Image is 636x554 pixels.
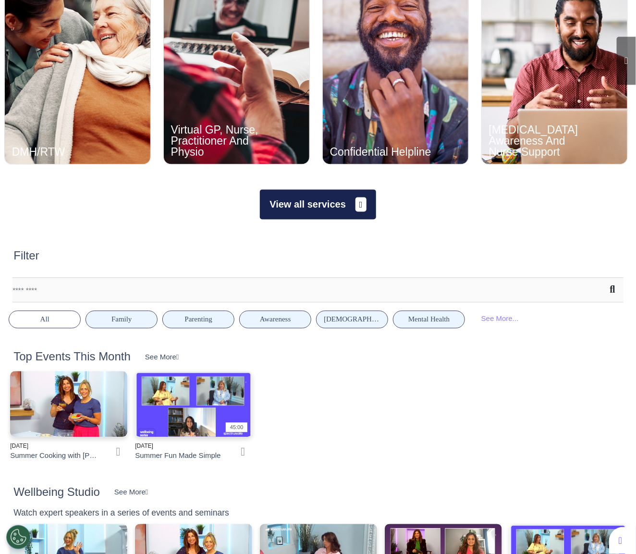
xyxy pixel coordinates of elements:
div: Confidential Helpline [330,147,432,158]
button: Parenting [162,311,234,329]
button: Open Preferences [6,525,30,549]
div: [MEDICAL_DATA] Awareness And Nurse Support [489,125,591,158]
div: Summer Cooking with [PERSON_NAME]: Fresh Flavours and Feel-Good Food [10,451,98,462]
img: Summer+Fun+Made+Simple.JPG [135,371,252,437]
div: Watch expert speakers in a series of events and seminars [13,507,229,519]
div: See More [145,352,179,363]
button: View all services [260,190,376,220]
div: 45:00 [226,423,247,433]
div: [DATE] [10,442,98,451]
div: Summer Fun Made Simple [135,451,220,462]
button: Awareness [239,311,311,329]
button: Family [86,311,158,329]
h2: Wellbeing Studio [13,486,100,500]
img: clare+and+ais.png [10,371,127,437]
button: Mental Health [393,311,465,329]
div: [DATE] [135,442,223,451]
div: Virtual GP, Nurse, Practitioner And Physio [171,125,273,158]
button: All [9,311,81,329]
div: DMH/RTW [12,147,114,158]
h2: Top Events This Month [13,350,131,364]
div: See More [114,487,148,498]
h2: Filter [13,249,39,263]
div: See More... [470,310,530,328]
button: [DEMOGRAPHIC_DATA] Health [316,311,388,329]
